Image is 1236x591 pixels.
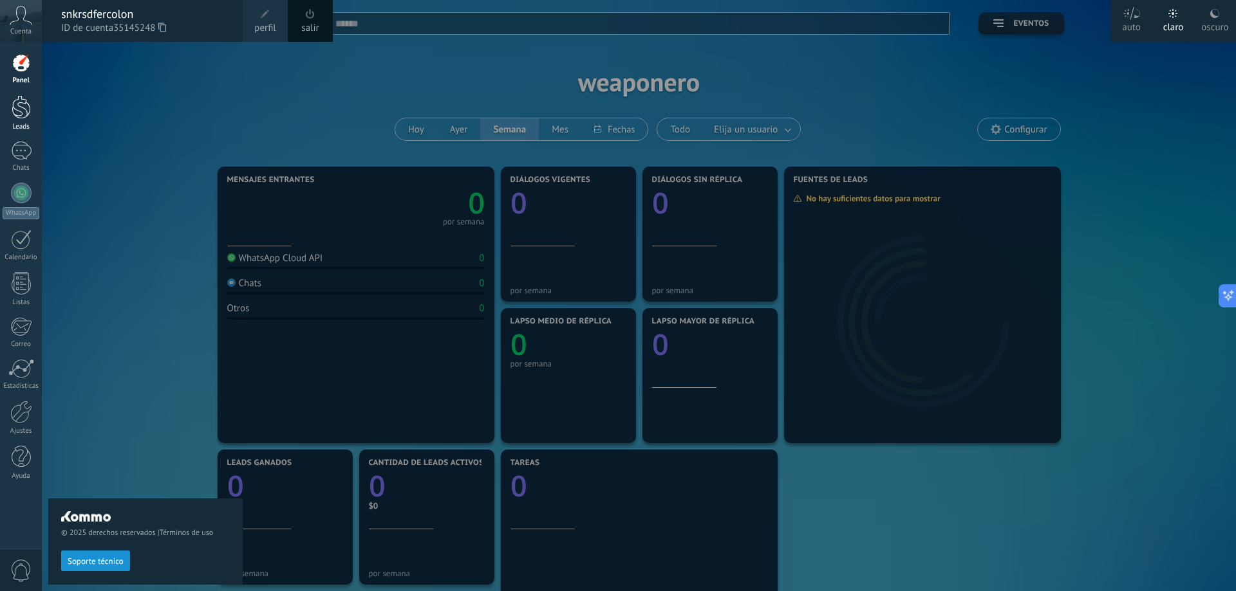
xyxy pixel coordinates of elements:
[61,556,130,565] a: Soporte técnico
[3,298,40,307] div: Listas
[1163,8,1184,42] div: claro
[3,253,40,262] div: Calendario
[3,123,40,131] div: Leads
[61,550,130,571] button: Soporte técnico
[254,21,276,35] span: perfil
[3,340,40,349] div: Correo
[301,21,319,35] a: salir
[160,528,213,538] a: Términos de uso
[1201,8,1228,42] div: oscuro
[61,21,230,35] span: ID de cuenta
[3,427,40,435] div: Ajustes
[113,21,166,35] span: 35145248
[3,382,40,390] div: Estadísticas
[3,164,40,172] div: Chats
[61,528,230,538] span: © 2025 derechos reservados |
[3,77,40,85] div: Panel
[10,28,32,36] span: Cuenta
[61,7,230,21] div: snkrsdfercolon
[68,557,124,566] span: Soporte técnico
[3,472,40,480] div: Ayuda
[3,207,39,219] div: WhatsApp
[1122,8,1141,42] div: auto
